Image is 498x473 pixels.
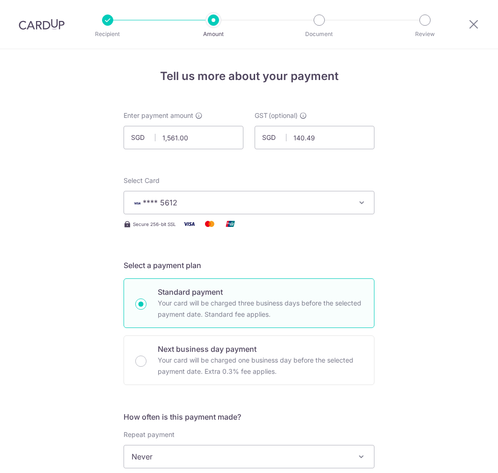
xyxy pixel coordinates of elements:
span: translation missing: en.payables.payment_networks.credit_card.summary.labels.select_card [124,176,160,184]
h5: How often is this payment made? [124,411,374,422]
span: Secure 256-bit SSL [133,220,176,228]
span: SGD [131,133,155,142]
p: Recipient [73,29,142,39]
p: Review [390,29,460,39]
span: GST [255,111,268,120]
span: Never [124,445,374,468]
p: Your card will be charged one business day before the selected payment date. Extra 0.3% fee applies. [158,355,363,377]
img: Mastercard [200,218,219,230]
h4: Tell us more about your payment [124,68,374,85]
p: Amount [179,29,248,39]
input: 0.00 [124,126,243,149]
label: Repeat payment [124,430,175,439]
h5: Select a payment plan [124,260,374,271]
img: Visa [180,218,198,230]
input: 0.00 [255,126,374,149]
p: Standard payment [158,286,363,298]
span: (optional) [269,111,298,120]
p: Next business day payment [158,343,363,355]
p: Document [285,29,354,39]
img: Union Pay [221,218,240,230]
span: Enter payment amount [124,111,193,120]
img: VISA [132,200,143,206]
p: Your card will be charged three business days before the selected payment date. Standard fee appl... [158,298,363,320]
img: CardUp [19,19,65,30]
span: SGD [262,133,286,142]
